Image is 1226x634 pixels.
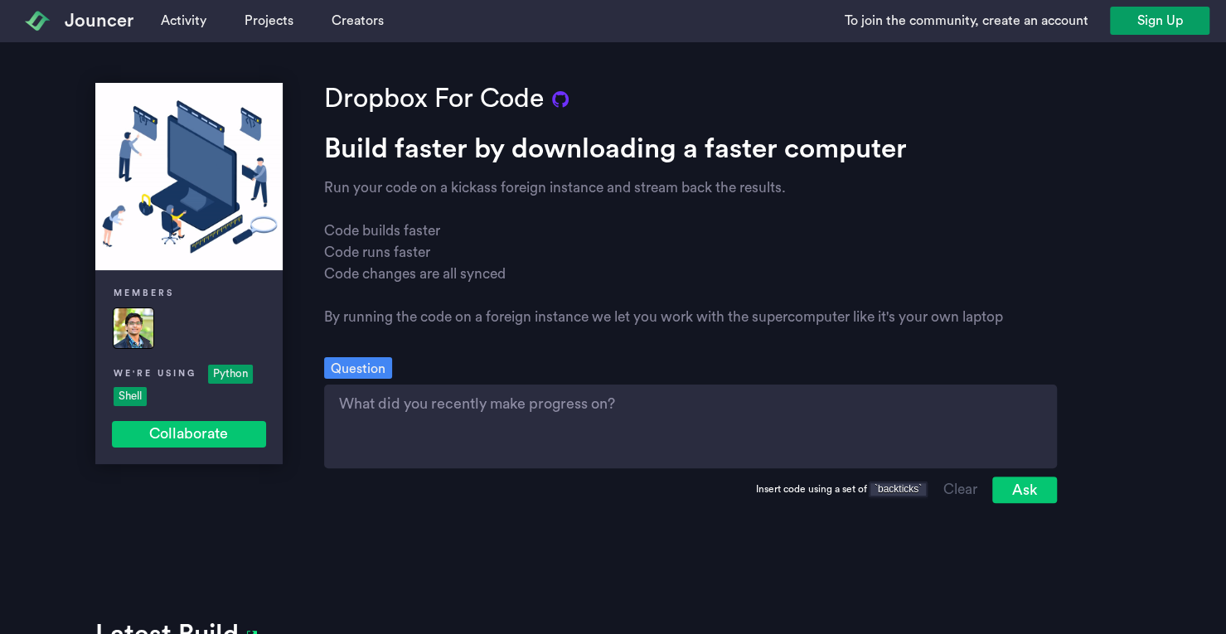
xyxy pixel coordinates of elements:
[112,365,198,382] div: WE'RE USING
[208,365,253,384] div: Python
[845,11,1093,31] p: To join the community, create an account
[154,4,213,37] a: Activity
[992,477,1057,503] button: Ask
[324,357,392,379] div: Question
[112,287,258,301] h3: MEMBERS
[112,421,266,448] a: Collaborate
[943,479,977,501] span: Clear
[755,481,929,498] div: Insert code using a set of
[238,4,300,37] a: Projects
[324,83,544,114] h1: Dropbox For Code
[324,123,1057,166] div: Build faster by downloading a faster computer
[65,10,133,31] h2: Jouncer
[324,177,1057,328] div: Run your code on a kickass foreign instance and stream back the results. Code builds faster Code ...
[1110,7,1209,35] a: Sign Up
[325,4,390,37] a: Creators
[114,387,147,406] div: Shell
[868,481,929,498] div: `backticks`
